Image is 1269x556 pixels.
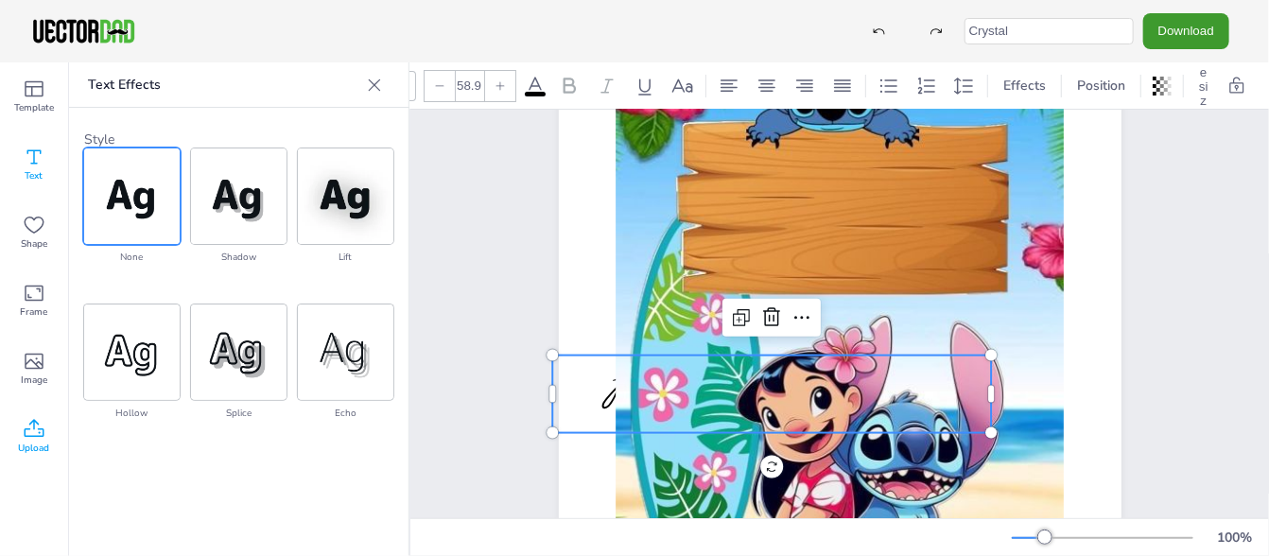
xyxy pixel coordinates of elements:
[191,248,287,267] div: shadow
[30,17,137,45] img: VectorDad-1.png
[298,148,393,244] img: Text Effect
[191,148,287,244] img: Text Effect
[298,404,393,423] div: echo
[1143,13,1229,48] button: Download
[298,248,393,267] div: lift
[1000,77,1050,95] span: Effects
[298,304,393,400] img: Text Effect
[601,359,941,429] span: Monthly Planner
[21,304,48,320] span: Frame
[191,304,287,400] img: Text Effect
[1191,47,1216,78] button: Resize
[1073,77,1129,95] span: Position
[84,404,180,423] div: hollow
[84,148,180,244] img: Text Effect
[191,404,287,423] div: splice
[965,18,1134,44] input: template name
[84,304,180,400] img: Text Effect
[84,130,393,148] p: Style
[21,236,47,252] span: Shape
[26,168,43,183] span: Text
[21,373,47,388] span: Image
[1212,529,1258,547] div: 100 %
[88,62,359,108] p: Text Effects
[84,248,180,267] div: none
[14,100,54,115] span: Template
[19,441,50,456] span: Upload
